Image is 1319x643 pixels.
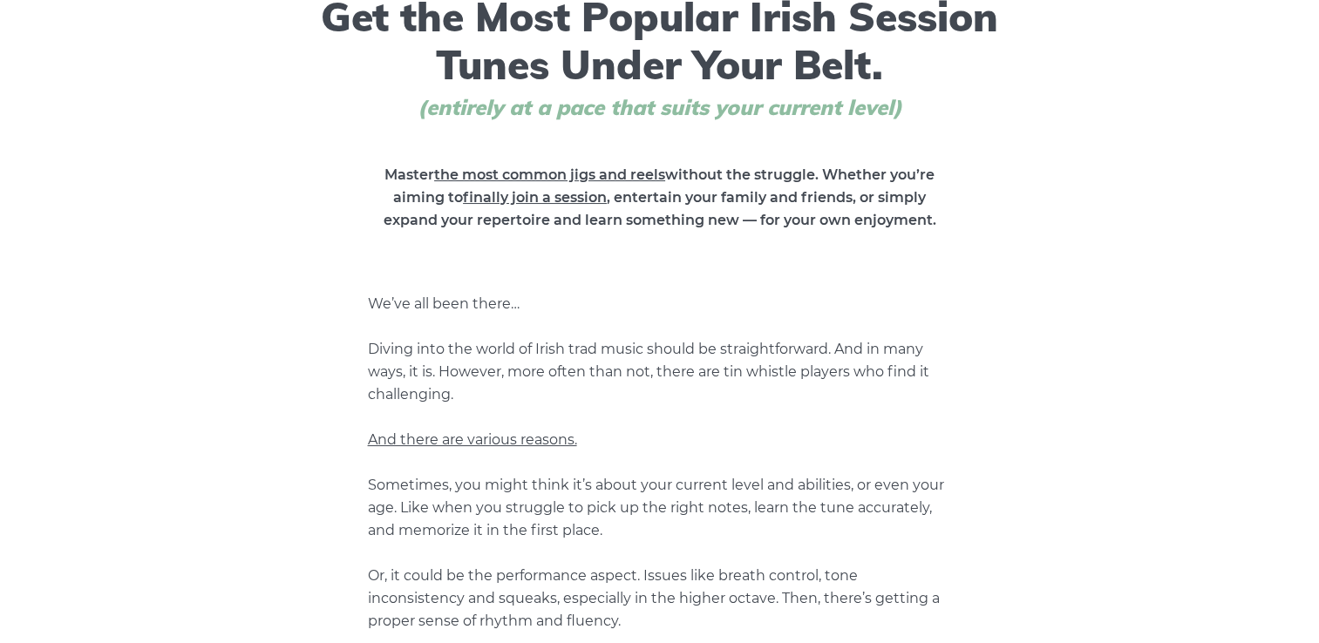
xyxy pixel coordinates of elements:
span: finally join a session [463,189,607,206]
span: (entirely at a pace that suits your current level) [385,95,935,120]
span: And there are various reasons. [368,431,577,448]
span: the most common jigs and reels [434,166,665,183]
strong: Master without the struggle. Whether you’re aiming to , entertain your family and friends, or sim... [384,166,936,228]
